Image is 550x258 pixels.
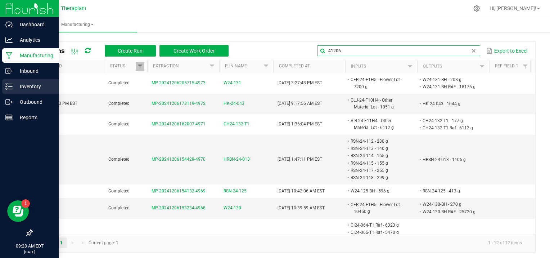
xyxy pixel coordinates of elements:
[108,157,130,162] span: Completed
[5,114,13,121] inline-svg: Reports
[13,98,56,106] p: Outbound
[13,36,56,44] p: Analytics
[152,157,206,162] span: MP-20241206154429-4970
[152,121,206,126] span: MP-20241206162007-4971
[490,5,536,11] span: Hi, [PERSON_NAME]!
[37,45,234,57] div: All Runs
[350,174,406,181] li: RSN-24-118 - 299 g
[208,62,216,71] a: Filter
[13,67,56,75] p: Inbound
[350,76,406,90] li: CFR-24-F1H5 - Flower Lot - 7200 g
[152,101,206,106] span: MP-20241206173119-4972
[278,188,325,193] span: [DATE] 10:42:06 AM EST
[421,100,478,107] li: HK-24-043 - 1044 g
[224,188,247,195] span: RSN-24-125
[13,82,56,91] p: Inventory
[350,167,406,174] li: RSN-24-117 - 255 g
[118,48,143,54] span: Create Run
[224,156,250,163] span: HRSN-24-013
[278,205,325,210] span: [DATE] 10:39:59 AM EST
[105,45,156,57] button: Create Run
[478,62,486,71] a: Filter
[278,121,322,126] span: [DATE] 1:36:04 PM EST
[262,62,270,71] a: Filter
[350,97,406,111] li: GLJ-24-F10H4 - Other Material Lot - 1051 g
[472,5,481,12] div: Manage settings
[32,234,535,252] kendo-pager: Current page: 1
[13,113,56,122] p: Reports
[421,208,478,215] li: W24-130-BH RAF - 25720 g
[421,156,478,163] li: HRSN-24-013 - 1106 g
[421,201,478,208] li: W24-130-BH - 270 g
[417,60,489,73] th: Outputs
[17,17,137,32] a: Manufacturing
[278,157,322,162] span: [DATE] 1:47:11 PM EST
[421,117,478,124] li: CH24-132-T1 - 177 g
[279,63,342,69] a: Completed AtSortable
[3,243,56,249] p: 09:28 AM EDT
[123,237,528,249] kendo-pager-info: 1 - 12 of 12 items
[37,63,101,69] a: ScheduledSortable
[7,200,29,222] iframe: Resource center
[484,45,529,57] button: Export to Excel
[110,63,135,69] a: StatusSortable
[224,205,241,212] span: W24-130
[108,101,130,106] span: Completed
[5,21,13,28] inline-svg: Dashboard
[5,98,13,106] inline-svg: Outbound
[17,22,137,28] span: Manufacturing
[471,48,477,54] span: clear
[5,67,13,75] inline-svg: Inbound
[521,62,529,71] a: Filter
[350,187,406,195] li: W24-125-BH - 596 g
[421,124,478,132] li: CH24-132-T1 Raf - 6112 g
[152,80,206,85] span: MP-20241206205715-4973
[278,80,322,85] span: [DATE] 3:27:43 PM EST
[350,160,406,167] li: RSN-24-115 - 155 g
[5,52,13,59] inline-svg: Manufacturing
[13,20,56,29] p: Dashboard
[350,117,406,131] li: AIR-24-F11H4 - Other Material Lot - 6112 g
[56,237,67,248] a: Page 1
[225,63,261,69] a: Run NameSortable
[159,45,229,57] button: Create Work Order
[173,48,215,54] span: Create Work Order
[108,121,130,126] span: Completed
[350,145,406,152] li: RSN-24-113 - 140 g
[153,63,207,69] a: ExtractionSortable
[5,83,13,90] inline-svg: Inventory
[3,249,56,255] p: [DATE]
[350,201,406,215] li: CFR-24-F1H5 - Flower Lot - 10450 g
[61,5,86,12] span: Theraplant
[108,188,130,193] span: Completed
[350,152,406,159] li: RSN-24-114 - 165 g
[108,80,130,85] span: Completed
[421,187,478,195] li: RSN-24-125 - 413 g
[136,62,144,71] a: Filter
[278,101,322,106] span: [DATE] 9:17:56 AM EST
[224,100,244,107] span: HK-24-043
[224,121,249,128] span: CH24-132-T1
[108,205,130,210] span: Completed
[421,76,478,83] li: W24-131-BH - 208 g
[350,222,406,229] li: CI24-064-T1 Raf - 6323 g
[406,62,414,71] a: Filter
[350,229,406,236] li: CI24-065-T1 Raf - 5470 g
[13,51,56,60] p: Manufacturing
[350,138,406,145] li: RSN-24-112 - 230 g
[5,36,13,44] inline-svg: Analytics
[317,45,480,56] input: Search by Run Name, Extraction, Machine, or Lot Number
[21,199,30,208] iframe: Resource center unread badge
[152,188,206,193] span: MP-20241206154132-4969
[152,205,206,210] span: MP-20241206153234-4968
[345,60,417,73] th: Inputs
[495,63,520,69] a: Ref Field 1Sortable
[224,80,241,86] span: W24-131
[421,83,478,90] li: W24-131-BH RAF - 18176 g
